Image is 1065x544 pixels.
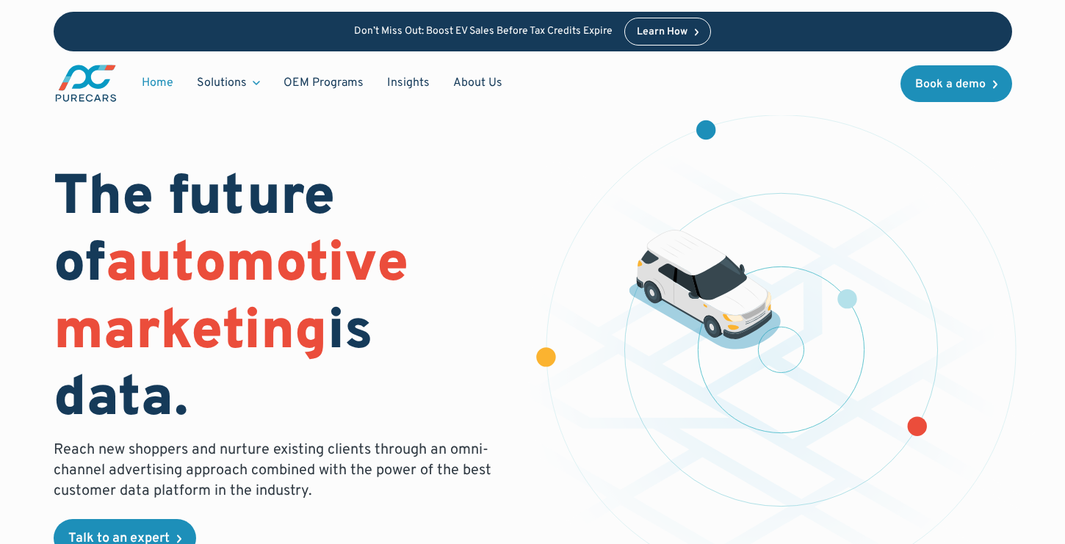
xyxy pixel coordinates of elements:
a: OEM Programs [272,69,375,97]
a: Learn How [624,18,712,46]
a: main [54,63,118,104]
div: Book a demo [915,79,986,90]
div: Solutions [185,69,272,97]
span: automotive marketing [54,231,408,368]
a: Home [130,69,185,97]
img: purecars logo [54,63,118,104]
a: Book a demo [900,65,1012,102]
img: illustration of a vehicle [629,230,781,350]
div: Solutions [197,75,247,91]
div: Learn How [637,27,687,37]
h1: The future of is data. [54,166,516,434]
a: About Us [441,69,514,97]
p: Reach new shoppers and nurture existing clients through an omni-channel advertising approach comb... [54,440,500,501]
p: Don’t Miss Out: Boost EV Sales Before Tax Credits Expire [354,26,613,38]
a: Insights [375,69,441,97]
